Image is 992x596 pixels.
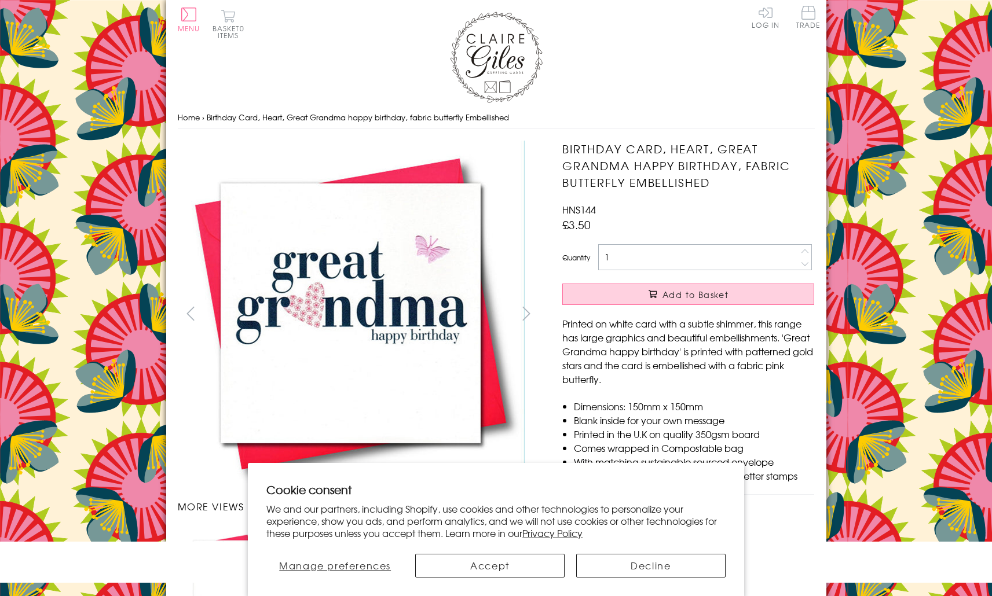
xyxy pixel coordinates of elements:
[574,399,814,413] li: Dimensions: 150mm x 150mm
[178,106,815,130] nav: breadcrumbs
[178,23,200,34] span: Menu
[202,112,204,123] span: ›
[796,6,821,31] a: Trade
[562,203,596,216] span: HNS144
[415,554,565,577] button: Accept
[662,289,729,300] span: Add to Basket
[796,6,821,28] span: Trade
[562,252,590,263] label: Quantity
[574,441,814,455] li: Comes wrapped in Compostable bag
[177,141,525,487] img: Birthday Card, Heart, Great Grandma happy birthday, fabric butterfly Embellished
[178,499,540,513] h3: More views
[539,141,887,488] img: Birthday Card, Heart, Great Grandma happy birthday, fabric butterfly Embellished
[213,9,244,39] button: Basket0 items
[562,317,814,386] p: Printed on white card with a subtle shimmer, this range has large graphics and beautiful embellis...
[266,554,404,577] button: Manage preferences
[522,526,583,540] a: Privacy Policy
[266,503,726,539] p: We and our partners, including Shopify, use cookies and other technologies to personalize your ex...
[266,481,726,498] h2: Cookie consent
[178,112,200,123] a: Home
[574,455,814,469] li: With matching sustainable sourced envelope
[279,558,391,572] span: Manage preferences
[178,300,204,326] button: prev
[562,141,814,190] h1: Birthday Card, Heart, Great Grandma happy birthday, fabric butterfly Embellished
[752,6,779,28] a: Log In
[562,284,814,305] button: Add to Basket
[562,216,591,233] span: £3.50
[218,23,244,41] span: 0 items
[207,112,509,123] span: Birthday Card, Heart, Great Grandma happy birthday, fabric butterfly Embellished
[513,300,539,326] button: next
[574,413,814,427] li: Blank inside for your own message
[178,8,200,32] button: Menu
[450,12,543,103] img: Claire Giles Greetings Cards
[576,554,726,577] button: Decline
[574,427,814,441] li: Printed in the U.K on quality 350gsm board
